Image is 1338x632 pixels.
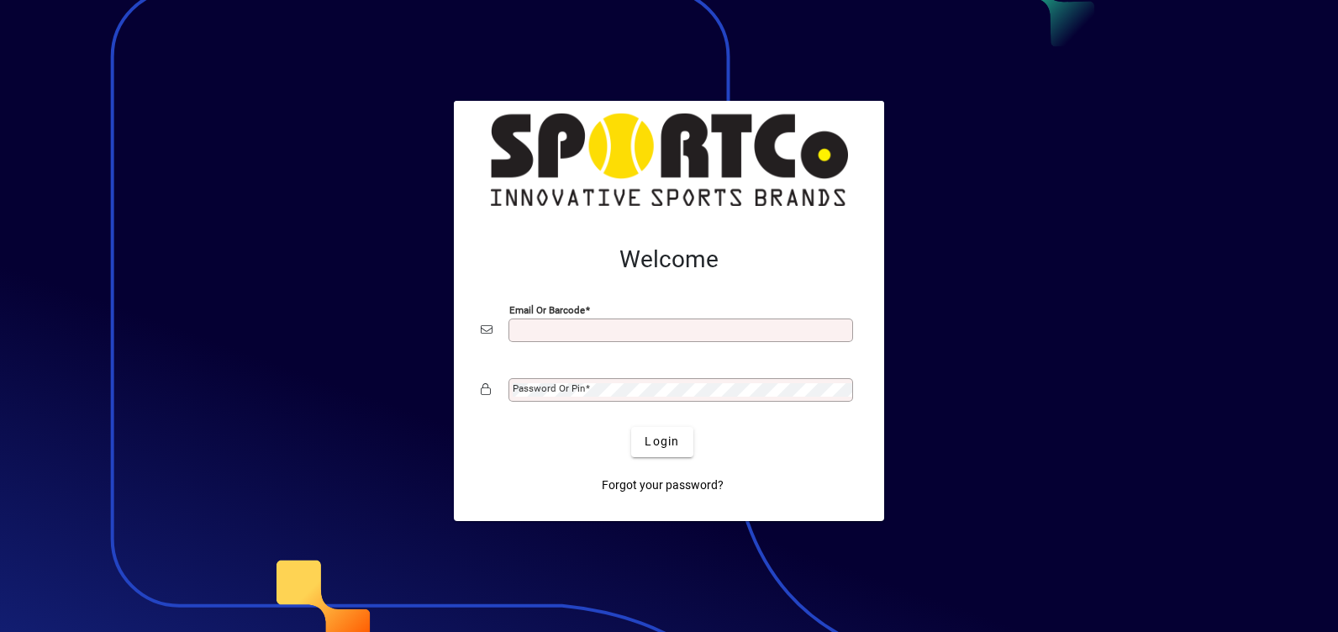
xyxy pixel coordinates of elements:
[513,382,585,394] mat-label: Password or Pin
[631,427,693,457] button: Login
[509,303,585,315] mat-label: Email or Barcode
[602,477,724,494] span: Forgot your password?
[645,433,679,450] span: Login
[595,471,730,501] a: Forgot your password?
[481,245,857,274] h2: Welcome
